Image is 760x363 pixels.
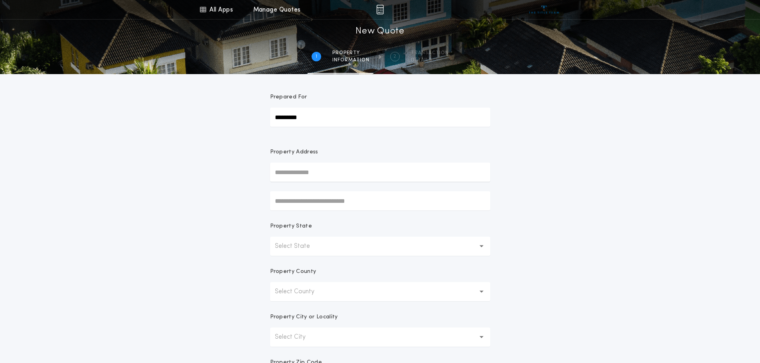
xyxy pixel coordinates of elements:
span: Transaction [411,50,449,56]
p: Property City or Locality [270,313,338,321]
p: Select County [275,287,327,296]
p: Property County [270,268,316,276]
input: Prepared For [270,108,490,127]
span: information [332,57,369,63]
img: img [376,5,384,14]
p: Property Address [270,148,490,156]
img: vs-icon [529,6,559,14]
button: Select State [270,237,490,256]
h2: 2 [393,53,396,60]
p: Select State [275,241,323,251]
span: details [411,57,449,63]
h2: 1 [316,53,317,60]
button: Select City [270,328,490,347]
span: Property [332,50,369,56]
p: Prepared For [270,93,307,101]
p: Select City [275,332,318,342]
button: Select County [270,282,490,301]
p: Property State [270,222,312,230]
h1: New Quote [355,25,404,38]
